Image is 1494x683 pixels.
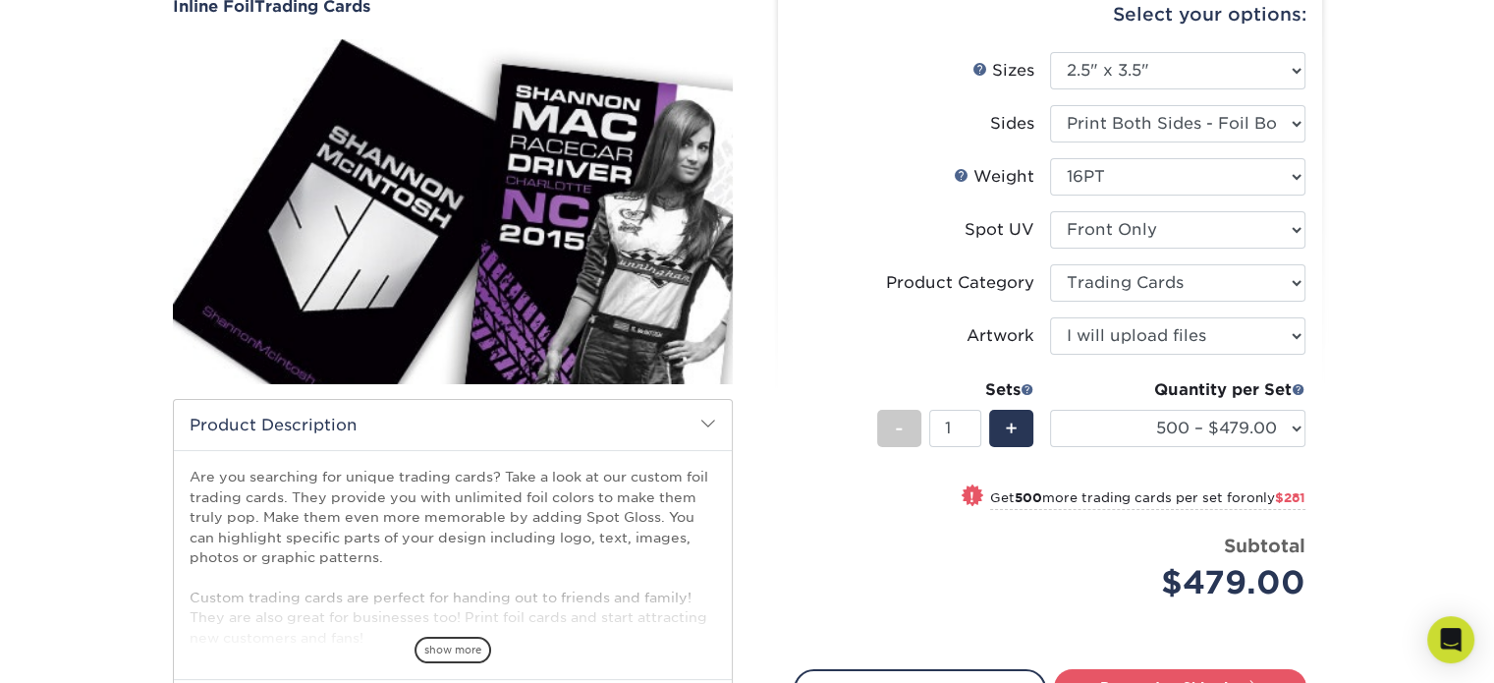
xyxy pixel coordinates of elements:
strong: Subtotal [1224,535,1305,556]
div: Artwork [967,324,1034,348]
div: Sizes [972,59,1034,83]
div: Spot UV [965,218,1034,242]
span: - [895,414,904,443]
div: Product Category [886,271,1034,295]
strong: 500 [1015,490,1042,505]
div: Weight [954,165,1034,189]
iframe: Google Customer Reviews [5,623,167,676]
div: Quantity per Set [1050,378,1305,402]
small: Get more trading cards per set for [990,490,1305,510]
div: Open Intercom Messenger [1427,616,1474,663]
img: Inline Foil 01 [173,18,733,405]
h2: Product Description [174,400,732,450]
p: Are you searching for unique trading cards? Take a look at our custom foil trading cards. They pr... [190,467,716,648]
span: only [1246,490,1305,505]
span: + [1005,414,1018,443]
div: $479.00 [1065,559,1305,606]
span: show more [415,637,491,663]
span: ! [969,486,974,507]
span: $281 [1275,490,1305,505]
div: Sides [990,112,1034,136]
div: Sets [877,378,1034,402]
